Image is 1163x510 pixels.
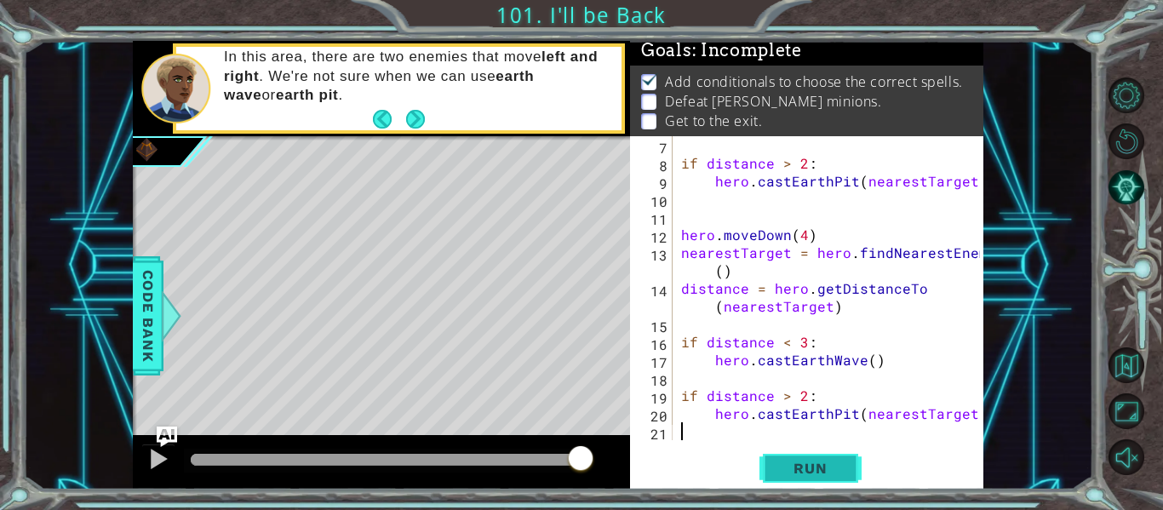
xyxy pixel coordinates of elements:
[1109,393,1144,429] button: Maximize Browser
[141,444,175,478] button: Ctrl + P: Play
[135,264,162,368] span: Code Bank
[276,87,338,103] strong: earth pit
[406,110,425,129] button: Next
[692,40,802,60] span: : Incomplete
[1109,77,1144,113] button: Level Options
[224,68,534,103] strong: earth wave
[665,72,962,91] p: Add conditionals to choose the correct spells.
[633,210,673,228] div: 11
[1109,439,1144,475] button: Unmute
[633,157,673,175] div: 8
[633,425,673,443] div: 21
[1111,342,1163,388] a: Back to Map
[1109,169,1144,205] button: AI Hint
[133,136,160,163] img: Image for 6113a193fd61bb00264c49c0
[633,407,673,425] div: 20
[1109,347,1144,383] button: Back to Map
[633,228,673,246] div: 12
[633,371,673,389] div: 18
[633,139,673,157] div: 7
[1109,123,1144,159] button: Restart Level
[633,353,673,371] div: 17
[633,335,673,353] div: 16
[759,451,862,486] button: Shift+Enter: Run current code.
[373,110,406,129] button: Back
[665,112,762,130] p: Get to the exit.
[633,318,673,335] div: 15
[633,175,673,192] div: 9
[776,460,844,477] span: Run
[633,389,673,407] div: 19
[633,192,673,210] div: 10
[633,282,673,318] div: 14
[641,72,658,86] img: Check mark for checkbox
[157,427,177,447] button: Ask AI
[633,246,673,282] div: 13
[641,40,802,61] span: Goals
[224,48,610,104] p: In this area, there are two enemies that move . We're not sure when we can use or .
[224,49,598,83] strong: left and right
[665,92,881,111] p: Defeat [PERSON_NAME] minions.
